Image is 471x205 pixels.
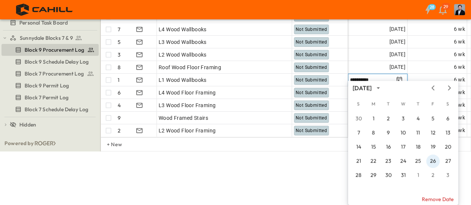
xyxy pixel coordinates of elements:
[352,169,365,182] button: 28
[25,58,89,65] span: Block 9 Schedule Delay Log
[118,102,121,109] p: 4
[25,70,84,77] span: Block 7 Procurement Log
[296,128,327,133] span: Not Submitted
[397,126,410,140] button: 10
[382,154,395,168] button: 23
[20,34,73,42] span: Sunnydale Blocks 7 & 9
[159,64,221,71] span: Roof Wood Floor Framing
[1,32,99,44] div: Sunnydale Blocks 7 & 9test
[296,27,327,32] span: Not Submitted
[397,154,410,168] button: 24
[374,83,383,92] button: calendar view is open, switch to year view
[159,89,216,96] span: L4 Wood Floor Framing
[411,112,425,125] button: 4
[454,101,465,109] span: 6 wk
[352,140,365,154] button: 14
[1,104,97,115] a: Block 7 Schedule Delay Log
[25,46,84,54] span: Block 9 Procurement Log
[411,126,425,140] button: 11
[397,112,410,125] button: 3
[296,90,327,95] span: Not Submitted
[367,154,380,168] button: 22
[454,63,465,71] span: 6 wk
[296,39,327,45] span: Not Submitted
[454,113,465,122] span: 6 wk
[426,154,440,168] button: 26
[454,38,465,46] span: 6 wk
[159,38,207,46] span: L3 Wood Wallbooks
[1,44,99,56] div: Block 9 Procurement Logtest
[118,127,121,134] p: 2
[445,85,454,91] button: Next month
[411,140,425,154] button: 18
[159,127,216,134] span: L2 Wood Floor Framing
[454,76,465,84] span: 6 wk
[441,112,455,125] button: 6
[429,4,435,10] h6: 28
[382,112,395,125] button: 2
[454,126,465,135] span: 6 wk
[389,50,405,59] span: [DATE]
[441,140,455,154] button: 20
[352,96,365,111] span: Sunday
[118,26,120,33] p: 7
[411,169,425,182] button: 1
[454,50,465,59] span: 6 wk
[429,85,437,91] button: Previous month
[19,121,36,128] span: Hidden
[389,25,405,33] span: [DATE]
[1,80,97,91] a: Block 9 Permit Log
[1,80,99,92] div: Block 9 Permit Logtest
[367,169,380,182] button: 29
[1,56,99,68] div: Block 9 Schedule Delay Logtest
[1,57,97,67] a: Block 9 Schedule Delay Log
[426,96,440,111] span: Friday
[159,114,208,122] span: Wood Framed Stairs
[25,94,69,101] span: Block 7 Permit Log
[25,82,69,89] span: Block 9 Permit Log
[420,3,435,16] button: 28
[118,89,121,96] p: 6
[352,154,365,168] button: 21
[411,154,425,168] button: 25
[296,103,327,108] span: Not Submitted
[296,77,327,83] span: Not Submitted
[118,51,121,58] p: 3
[1,17,99,29] div: Personal Task Boardtest
[382,96,395,111] span: Tuesday
[397,140,410,154] button: 17
[441,169,455,182] button: 3
[426,169,440,182] button: 2
[9,2,81,17] img: 4f72bfc4efa7236828875bac24094a5ddb05241e32d018417354e964050affa1.png
[441,154,455,168] button: 27
[454,88,465,97] span: 6 wk
[397,96,410,111] span: Wednesday
[118,114,121,122] p: 9
[441,126,455,140] button: 13
[296,65,327,70] span: Not Submitted
[397,169,410,182] button: 31
[10,33,97,43] a: Sunnydale Blocks 7 & 9
[348,193,458,205] button: Remove Date
[382,169,395,182] button: 30
[367,112,380,125] button: 1
[1,68,97,79] a: Block 7 Procurement Log
[107,141,111,148] p: + New
[159,26,207,33] span: L4 Wood Wallbooks
[1,92,97,103] a: Block 7 Permit Log
[352,112,365,125] button: 30
[159,102,216,109] span: L3 Wood Floor Framing
[426,126,440,140] button: 12
[1,17,97,28] a: Personal Task Board
[1,92,99,103] div: Block 7 Permit Logtest
[19,19,68,26] span: Personal Task Board
[411,96,425,111] span: Thursday
[352,126,365,140] button: 7
[443,4,448,10] p: 29
[1,103,99,115] div: Block 7 Schedule Delay Logtest
[441,96,455,111] span: Saturday
[426,140,440,154] button: 19
[454,25,465,33] span: 6 wk
[382,140,395,154] button: 16
[454,4,465,15] img: Profile Picture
